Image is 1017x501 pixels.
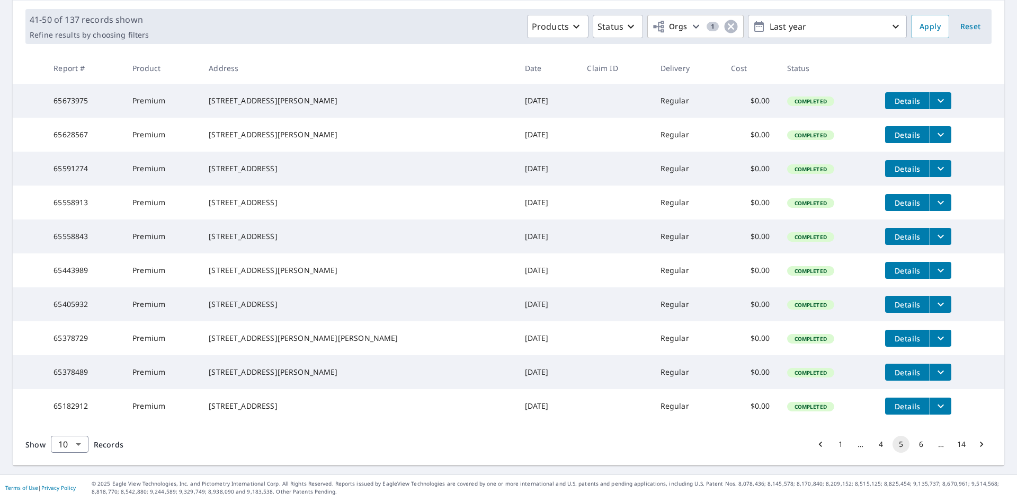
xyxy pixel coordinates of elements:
p: 41-50 of 137 records shown [30,13,149,26]
button: detailsBtn-65673975 [885,92,930,109]
td: Premium [124,152,200,186]
td: Regular [652,253,723,287]
td: 65628567 [45,118,124,152]
td: $0.00 [722,152,778,186]
button: Reset [953,15,987,38]
button: detailsBtn-65558913 [885,194,930,211]
p: Products [532,20,569,33]
td: Premium [124,84,200,118]
span: Details [891,232,923,242]
button: filesDropdownBtn-65673975 [930,92,951,109]
span: Details [891,300,923,310]
td: 65378729 [45,321,124,355]
button: Go to previous page [812,436,829,453]
th: Status [779,52,877,84]
span: Orgs [652,20,688,33]
td: $0.00 [722,287,778,321]
th: Delivery [652,52,723,84]
th: Address [200,52,516,84]
td: Premium [124,219,200,253]
div: 10 [51,429,88,459]
div: [STREET_ADDRESS][PERSON_NAME] [209,265,507,276]
button: filesDropdownBtn-65558913 [930,194,951,211]
td: $0.00 [722,389,778,423]
span: 1 [707,23,719,30]
td: $0.00 [722,355,778,389]
span: Completed [788,199,833,207]
nav: pagination navigation [810,436,992,453]
td: $0.00 [722,219,778,253]
button: Go to page 4 [872,436,889,453]
button: Last year [748,15,907,38]
button: filesDropdownBtn-65405932 [930,296,951,313]
button: Orgs1 [647,15,744,38]
td: Regular [652,186,723,219]
button: Apply [911,15,949,38]
td: Regular [652,355,723,389]
td: 65378489 [45,355,124,389]
p: Status [597,20,623,33]
td: $0.00 [722,186,778,219]
td: Regular [652,84,723,118]
div: [STREET_ADDRESS][PERSON_NAME] [209,129,507,140]
th: Claim ID [578,52,652,84]
td: [DATE] [516,287,579,321]
button: page 5 [893,436,909,453]
td: 65558913 [45,186,124,219]
td: 65673975 [45,84,124,118]
button: Go to page 1 [832,436,849,453]
td: Regular [652,287,723,321]
span: Details [891,367,923,377]
td: Regular [652,152,723,186]
button: filesDropdownBtn-65591274 [930,160,951,177]
td: Premium [124,287,200,321]
button: detailsBtn-65378489 [885,364,930,381]
span: Details [891,333,923,344]
td: Premium [124,389,200,423]
div: [STREET_ADDRESS] [209,231,507,242]
a: Terms of Use [5,484,38,491]
span: Reset [958,20,983,33]
td: Premium [124,321,200,355]
td: [DATE] [516,118,579,152]
th: Cost [722,52,778,84]
button: filesDropdownBtn-65558843 [930,228,951,245]
span: Records [94,440,123,450]
button: filesDropdownBtn-65628567 [930,126,951,143]
td: [DATE] [516,253,579,287]
div: … [933,439,950,450]
span: Completed [788,98,833,105]
p: Last year [765,17,889,36]
div: [STREET_ADDRESS] [209,299,507,310]
button: detailsBtn-65628567 [885,126,930,143]
td: [DATE] [516,389,579,423]
div: [STREET_ADDRESS][PERSON_NAME][PERSON_NAME] [209,333,507,344]
td: 65443989 [45,253,124,287]
p: Refine results by choosing filters [30,30,149,40]
div: … [852,439,869,450]
span: Details [891,198,923,208]
span: Details [891,130,923,140]
td: $0.00 [722,118,778,152]
span: Apply [920,20,941,33]
button: detailsBtn-65405932 [885,296,930,313]
span: Completed [788,267,833,275]
td: Regular [652,118,723,152]
th: Date [516,52,579,84]
button: filesDropdownBtn-65378729 [930,330,951,347]
td: [DATE] [516,355,579,389]
p: © 2025 Eagle View Technologies, Inc. and Pictometry International Corp. All Rights Reserved. Repo... [92,480,1012,496]
div: [STREET_ADDRESS][PERSON_NAME] [209,367,507,377]
button: Go to next page [973,436,990,453]
td: [DATE] [516,219,579,253]
button: detailsBtn-65591274 [885,160,930,177]
td: 65558843 [45,219,124,253]
span: Completed [788,131,833,139]
td: [DATE] [516,321,579,355]
button: filesDropdownBtn-65378489 [930,364,951,381]
td: 65405932 [45,287,124,321]
td: Regular [652,389,723,423]
td: Regular [652,219,723,253]
p: | [5,485,76,491]
td: 65182912 [45,389,124,423]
